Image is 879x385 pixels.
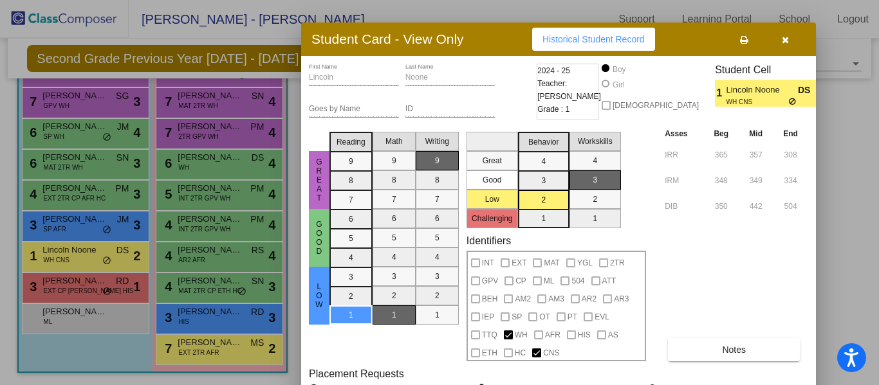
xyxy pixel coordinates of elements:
label: Placement Requests [309,368,404,380]
span: MAT [544,255,559,271]
span: AR2 [582,291,597,307]
span: AS [608,327,618,343]
button: Notes [668,338,800,361]
span: AFR [545,327,560,343]
input: goes by name [309,105,399,114]
span: CNS [543,345,559,361]
span: Notes [722,345,746,355]
span: HC [515,345,526,361]
span: 504 [571,273,584,289]
span: 2 [816,85,827,101]
input: assessment [665,197,700,216]
th: Beg [703,127,739,141]
span: HIS [578,327,591,343]
span: Low [313,282,325,309]
span: CP [515,273,526,289]
span: ETH [482,345,497,361]
span: Teacher: [PERSON_NAME] [537,77,601,103]
th: Mid [739,127,773,141]
h3: Student Card - View Only [311,31,464,47]
span: WH CNS [726,97,789,107]
span: INT [482,255,494,271]
span: EXT [512,255,526,271]
span: AM2 [515,291,531,307]
span: AM3 [548,291,564,307]
span: Great [313,157,325,202]
span: EVL [595,309,609,325]
span: Lincoln Noone [726,84,798,97]
span: 2024 - 25 [537,64,570,77]
span: PT [568,309,577,325]
span: TTQ [482,327,497,343]
div: Girl [612,79,625,91]
label: Identifiers [467,235,511,247]
span: 1 [715,85,726,101]
span: WH [515,327,528,343]
input: assessment [665,145,700,165]
span: OT [539,309,550,325]
span: Historical Student Record [542,34,645,44]
span: [DEMOGRAPHIC_DATA] [613,98,699,113]
span: ML [544,273,555,289]
span: IEP [482,309,494,325]
span: GPV [482,273,498,289]
span: BEH [482,291,498,307]
span: YGL [577,255,593,271]
th: Asses [662,127,703,141]
span: AR3 [614,291,629,307]
div: Boy [612,64,626,75]
span: Grade : 1 [537,103,569,116]
span: 2TR [610,255,625,271]
th: End [773,127,808,141]
span: Good [313,220,325,256]
span: SP [512,309,522,325]
input: assessment [665,171,700,190]
h3: Student Cell [715,64,827,76]
span: DS [798,84,816,97]
button: Historical Student Record [532,28,655,51]
span: ATT [602,273,616,289]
